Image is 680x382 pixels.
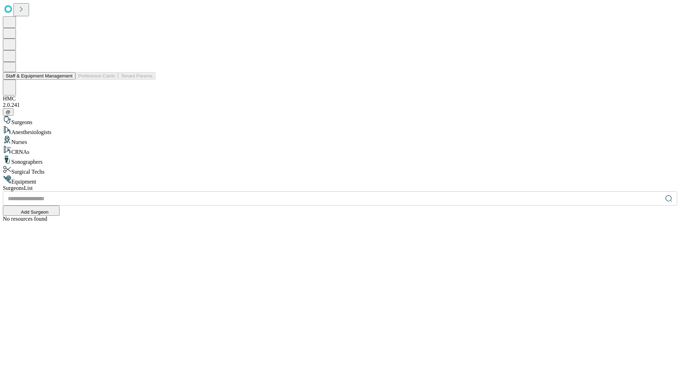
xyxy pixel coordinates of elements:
[3,116,677,126] div: Surgeons
[3,185,677,191] div: Surgeons List
[3,165,677,175] div: Surgical Techs
[75,72,118,80] button: Preference Cards
[3,155,677,165] div: Sonographers
[3,72,75,80] button: Staff & Equipment Management
[3,216,677,222] div: No resources found
[3,102,677,108] div: 2.0.241
[3,145,677,155] div: CRNAs
[118,72,155,80] button: Tenant Params
[3,95,677,102] div: HMC
[6,109,11,115] span: @
[3,206,59,216] button: Add Surgeon
[3,175,677,185] div: Equipment
[3,126,677,135] div: Anesthesiologists
[3,135,677,145] div: Nurses
[3,108,13,116] button: @
[21,209,49,215] span: Add Surgeon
